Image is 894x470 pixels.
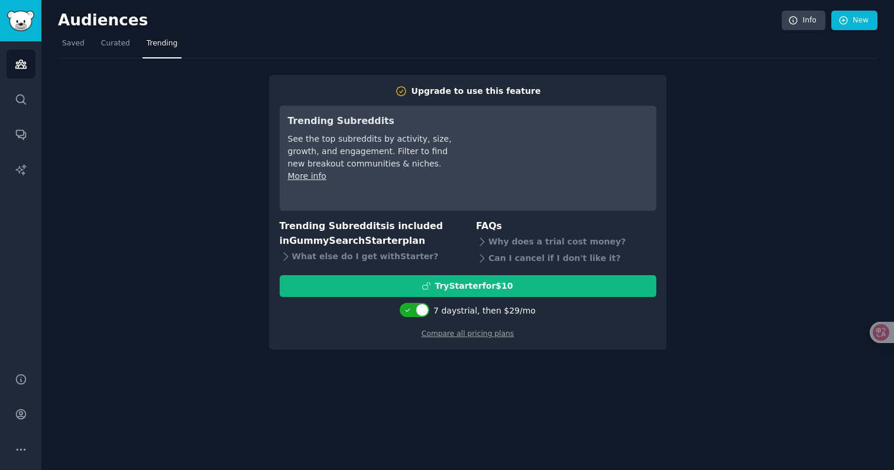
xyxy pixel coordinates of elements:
div: What else do I get with Starter ? [280,248,460,265]
button: TryStarterfor$10 [280,275,656,297]
a: More info [288,171,326,181]
h3: Trending Subreddits is included in plan [280,219,460,248]
span: Saved [62,38,85,49]
div: Can I cancel if I don't like it? [476,250,656,267]
span: Curated [101,38,130,49]
a: New [831,11,877,31]
a: Trending [142,34,182,58]
img: GummySearch logo [7,11,34,31]
h3: Trending Subreddits [288,114,454,129]
h3: FAQs [476,219,656,234]
a: Saved [58,34,89,58]
iframe: YouTube video player [471,114,648,203]
span: Trending [147,38,177,49]
div: Try Starter for $10 [435,280,513,292]
h2: Audiences [58,11,782,30]
div: See the top subreddits by activity, size, growth, and engagement. Filter to find new breakout com... [288,133,454,170]
a: Curated [97,34,134,58]
div: 7 days trial, then $ 29 /mo [433,305,536,317]
a: Compare all pricing plans [422,329,514,338]
a: Info [782,11,825,31]
div: Upgrade to use this feature [412,85,541,97]
div: Why does a trial cost money? [476,234,656,250]
span: GummySearch Starter [289,235,402,246]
